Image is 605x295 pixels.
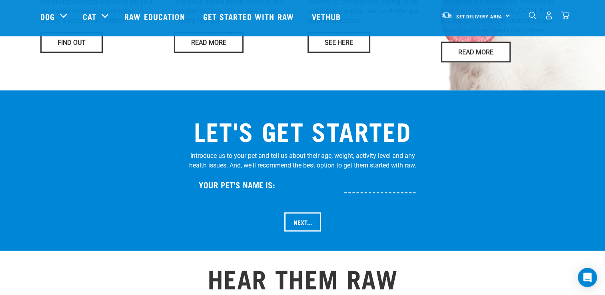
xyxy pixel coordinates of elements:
a: Raw Education [116,0,195,32]
img: home-icon-1@2x.png [529,12,536,19]
h2: LET'S GET STARTED [189,116,416,145]
a: See Here [307,32,370,53]
span: Set Delivery Area [456,15,503,18]
p: Introduce us to your pet and tell us about their age, weight, activity level and any health issue... [189,151,416,170]
input: Next... [284,212,321,231]
div: Open Intercom Messenger [578,268,597,287]
a: Vethub [304,0,351,32]
a: Read More [174,32,244,53]
img: home-icon@2x.png [561,11,569,20]
a: Dog [40,10,55,22]
a: Get started with Raw [195,0,304,32]
h4: Your Pet’s name is: [199,180,275,189]
a: Find Out [40,32,103,53]
img: user.png [545,11,553,20]
h2: HEAR THEM RAW [40,263,565,292]
a: Read More [441,42,511,62]
a: Cat [83,10,96,22]
img: van-moving.png [441,12,452,19]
